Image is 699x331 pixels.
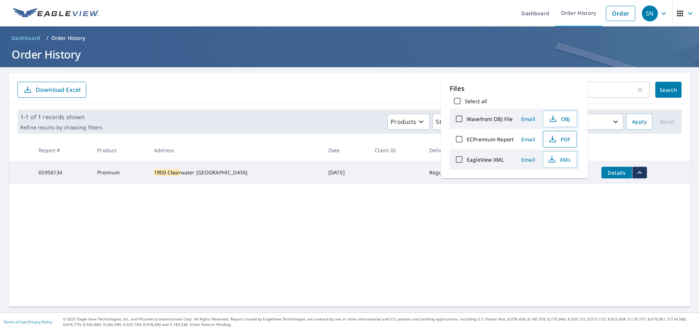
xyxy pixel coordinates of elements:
mark: 1900 Clear [154,169,181,176]
span: XML [548,155,571,164]
button: detailsBtn-65956134 [601,167,632,178]
button: Download Excel [17,82,86,98]
button: filesDropdownBtn-65956134 [632,167,647,178]
th: Claim ID [369,140,423,161]
p: Files [450,84,579,93]
span: Email [520,136,537,143]
a: Privacy Policy [28,319,52,324]
th: Delivery [423,140,476,161]
button: Email [517,134,540,145]
p: Refine results by choosing filters [20,124,102,131]
nav: breadcrumb [9,32,690,44]
button: Search [655,82,682,98]
a: Order [606,6,635,21]
button: Email [517,113,540,125]
li: / [46,34,48,43]
img: EV Logo [13,8,99,19]
span: Email [520,156,537,163]
p: © 2025 Eagle View Technologies, Inc. and Pictometry International Corp. All Rights Reserved. Repo... [63,316,695,327]
button: Products [387,114,430,130]
label: EagleView XML [467,156,504,163]
span: Email [520,116,537,122]
th: Address [148,140,323,161]
p: Order History [51,35,86,42]
button: Email [517,154,540,165]
span: Dashboard [12,35,40,42]
span: Details [606,169,628,176]
a: Dashboard [9,32,43,44]
span: PDF [548,135,571,144]
h1: Order History [9,47,690,62]
button: PDF [543,131,577,148]
td: Premium [91,161,148,184]
p: Products [391,117,416,126]
th: Date [323,140,369,161]
button: OBJ [543,110,577,127]
td: 65956134 [33,161,91,184]
th: Report # [33,140,91,161]
th: Product [91,140,148,161]
button: XML [543,151,577,168]
p: Status [436,117,454,126]
button: Apply [626,114,652,130]
span: OBJ [548,114,571,123]
label: Wavefront OBJ File [467,116,513,122]
div: water [GEOGRAPHIC_DATA] [154,169,317,176]
a: Terms of Use [4,319,26,324]
div: SN [642,5,658,21]
label: ECPremium Report [467,136,514,143]
p: Download Excel [36,86,80,94]
p: 1-1 of 1 records shown [20,113,102,121]
td: [DATE] [323,161,369,184]
button: Status [433,114,467,130]
p: | [4,320,52,324]
label: Select all [465,98,487,105]
td: Regular [423,161,476,184]
span: Apply [632,117,647,126]
span: Search [661,86,676,93]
